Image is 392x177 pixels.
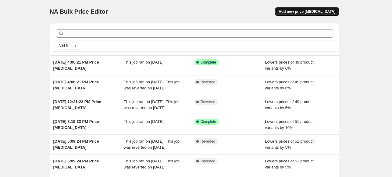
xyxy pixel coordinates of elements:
span: This job ran on [DATE]. This job was reverted on [DATE]. [124,99,180,110]
span: This job ran on [DATE]. [124,60,165,64]
span: This job ran on [DATE]. This job was reverted on [DATE]. [124,159,180,169]
span: [DATE] 4:06:21 PM Price [MEDICAL_DATA] [53,80,99,90]
span: Add filter [59,43,73,48]
span: NA Bulk Price Editor [50,8,108,15]
span: [DATE] 4:06:21 PM Price [MEDICAL_DATA] [53,60,99,71]
span: [DATE] 8:19:33 PM Price [MEDICAL_DATA] [53,119,99,130]
button: Add new price [MEDICAL_DATA] [275,7,339,16]
span: Lowers prices of 49 product variants by 6% [265,60,314,71]
span: [DATE] 5:09:24 PM Price [MEDICAL_DATA] [53,139,99,150]
span: [DATE] 12:21:23 PM Price [MEDICAL_DATA] [53,99,101,110]
span: Reverted [201,159,216,164]
span: Reverted [201,80,216,85]
span: This job ran on [DATE]. This job was reverted on [DATE]. [124,139,180,150]
span: Lowers prices of 51 product variants by 10% [265,119,314,130]
span: Lowers prices of 51 product variants by 5% [265,159,314,169]
span: Lowers prices of 51 product variants by 5% [265,139,314,150]
span: Reverted [201,139,216,144]
span: Lowers prices of 49 product variants by 6% [265,99,314,110]
span: Complete [201,60,216,65]
span: [DATE] 5:09:24 PM Price [MEDICAL_DATA] [53,159,99,169]
span: This job ran on [DATE]. This job was reverted on [DATE]. [124,80,180,90]
span: Lowers prices of 49 product variants by 6% [265,80,314,90]
span: Reverted [201,99,216,104]
span: This job ran on [DATE]. [124,119,165,124]
span: Add new price [MEDICAL_DATA] [279,9,335,14]
button: Add filter [56,42,80,50]
span: Complete [201,119,216,124]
